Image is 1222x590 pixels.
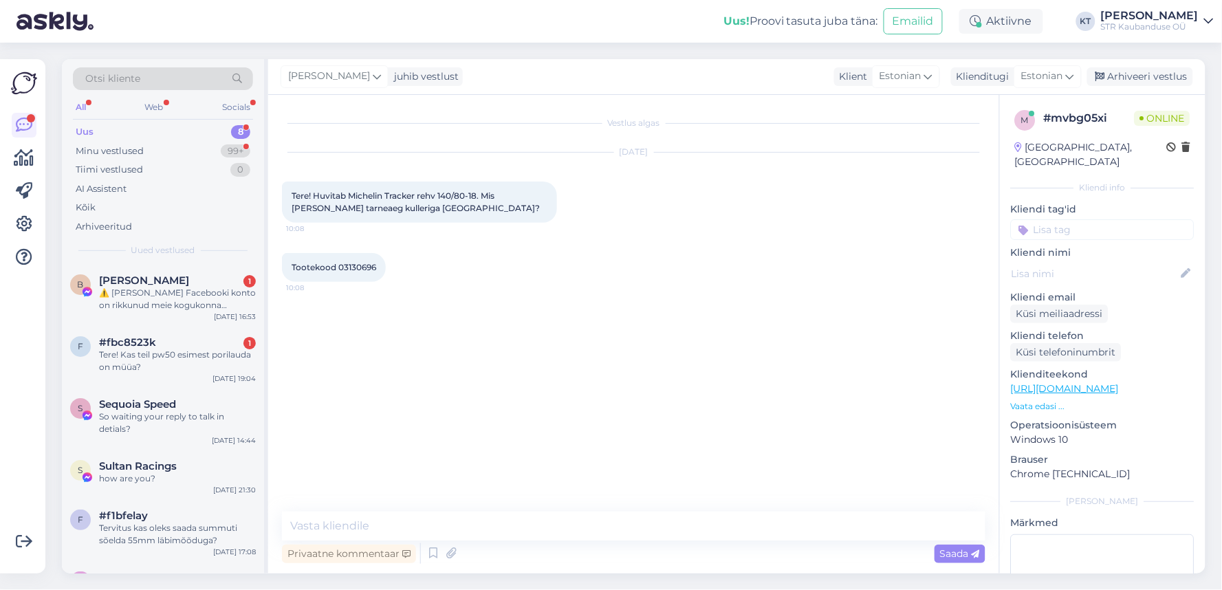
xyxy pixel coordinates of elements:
div: [GEOGRAPHIC_DATA], [GEOGRAPHIC_DATA] [1015,140,1167,169]
div: Privaatne kommentaar [282,545,416,563]
div: Uus [76,125,94,139]
div: [DATE] 21:30 [213,485,256,495]
span: S [78,465,83,475]
div: how are you? [99,472,256,485]
div: Arhiveeritud [76,220,132,234]
div: [DATE] 19:04 [212,373,256,384]
div: [DATE] 16:53 [214,312,256,322]
div: All [73,98,89,116]
span: #f1bfelay [99,510,148,522]
div: Tere! Kas teil pw50 esimest porilauda on müüa? [99,349,256,373]
span: B [78,279,84,289]
span: Sultan Racings [99,460,177,472]
span: Estonian [1021,69,1063,84]
div: Küsi telefoninumbrit [1011,343,1122,362]
span: Tere! Huvitab Michelin Tracker rehv 140/80-18. Mis [PERSON_NAME] tarneaeg kulleriga [GEOGRAPHIC_D... [292,190,540,213]
span: f [78,514,83,525]
span: Estonian [880,69,921,84]
p: Kliendi nimi [1011,245,1194,260]
p: Windows 10 [1011,433,1194,447]
span: 10:08 [286,223,338,234]
p: Märkmed [1011,516,1194,530]
div: Kliendi info [1011,182,1194,194]
span: Uued vestlused [131,244,195,256]
div: Tiimi vestlused [76,163,143,177]
button: Emailid [884,8,943,34]
span: Bonikhani Clavery [99,274,189,287]
div: Klient [834,69,868,84]
b: Uus! [723,14,750,28]
span: Saada [940,547,980,560]
div: Tervitus kas oleks saada summuti sõelda 55mm läbimõõduga? [99,522,256,547]
span: Otsi kliente [85,72,140,86]
div: [DATE] 14:44 [212,435,256,446]
p: Chrome [TECHNICAL_ID] [1011,467,1194,481]
div: Klienditugi [951,69,1010,84]
div: 0 [230,163,250,177]
div: STR Kaubanduse OÜ [1101,21,1199,32]
a: [URL][DOMAIN_NAME] [1011,382,1119,395]
p: Vaata edasi ... [1011,400,1194,413]
div: Aktiivne [959,9,1043,34]
p: Kliendi email [1011,290,1194,305]
span: Sequoia Speed [99,398,176,411]
div: juhib vestlust [389,69,459,84]
div: [DATE] [282,146,985,158]
div: [PERSON_NAME] [1011,495,1194,507]
p: Operatsioonisüsteem [1011,418,1194,433]
span: Online [1135,111,1190,126]
p: Kliendi tag'id [1011,202,1194,217]
input: Lisa tag [1011,219,1194,240]
span: [PERSON_NAME] [288,69,370,84]
span: Karlee Gray [99,571,189,584]
div: Proovi tasuta juba täna: [723,13,878,30]
div: Socials [219,98,253,116]
div: So waiting your reply to talk in detials? [99,411,256,435]
span: m [1022,115,1029,125]
div: ⚠️ [PERSON_NAME] Facebooki konto on rikkunud meie kogukonna standardeid. Meie süsteem on saanud p... [99,287,256,312]
p: Brauser [1011,452,1194,467]
img: Askly Logo [11,70,37,96]
div: 8 [231,125,250,139]
span: #fbc8523k [99,336,156,349]
div: [DATE] 17:08 [213,547,256,557]
span: f [78,341,83,351]
div: Küsi meiliaadressi [1011,305,1109,323]
span: 10:08 [286,283,338,293]
div: AI Assistent [76,182,127,196]
p: Kliendi telefon [1011,329,1194,343]
div: KT [1076,12,1095,31]
div: Minu vestlused [76,144,144,158]
div: Arhiveeri vestlus [1087,67,1193,86]
span: S [78,403,83,413]
div: Web [142,98,166,116]
input: Lisa nimi [1012,266,1179,281]
div: [PERSON_NAME] [1101,10,1199,21]
a: [PERSON_NAME]STR Kaubanduse OÜ [1101,10,1214,32]
div: 1 [243,275,256,287]
p: Klienditeekond [1011,367,1194,382]
span: Tootekood 03130696 [292,262,376,272]
div: Vestlus algas [282,117,985,129]
div: Kõik [76,201,96,215]
div: # mvbg05xi [1044,110,1135,127]
div: 99+ [221,144,250,158]
div: 1 [243,337,256,349]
